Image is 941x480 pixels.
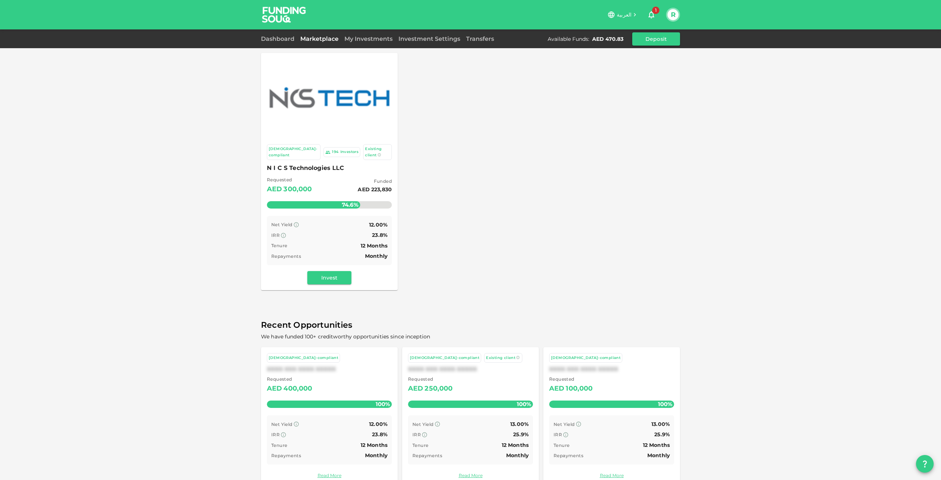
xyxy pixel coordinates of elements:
button: Invest [307,271,351,284]
div: 250,000 [425,383,452,395]
span: Net Yield [412,422,434,427]
div: XXXX XXX XXXX XXXXX [267,366,392,373]
div: [DEMOGRAPHIC_DATA]-compliant [551,355,620,361]
a: Dashboard [261,35,297,42]
span: Existing client [365,146,382,157]
span: 13.00% [651,421,670,427]
span: Monthly [647,452,670,459]
span: 100% [374,399,392,409]
span: Tenure [554,442,569,448]
div: AED 470.83 [592,35,623,43]
span: 100% [515,399,533,409]
div: 100,000 [566,383,593,395]
a: Read More [549,472,674,479]
div: AED [549,383,564,395]
img: Marketplace Logo [268,83,390,113]
span: We have funded 100+ creditworthy opportunities since inception [261,333,430,340]
div: Investors [340,149,359,155]
div: 194 [332,149,339,155]
span: 12 Months [361,442,387,448]
span: 25.9% [513,431,529,438]
span: IRR [412,432,421,437]
a: Read More [408,472,533,479]
span: Monthly [506,452,529,459]
span: 100% [656,399,674,409]
a: Marketplace [297,35,341,42]
div: [DEMOGRAPHIC_DATA]-compliant [269,355,338,361]
button: Deposit [632,32,680,46]
span: 23.8% [372,431,387,438]
span: Requested [408,376,453,383]
a: Transfers [463,35,497,42]
a: Read More [267,472,392,479]
span: Requested [267,376,312,383]
div: XXXX XXX XXXX XXXXX [549,366,674,373]
div: [DEMOGRAPHIC_DATA]-compliant [269,146,319,158]
a: Investment Settings [396,35,463,42]
span: 12 Months [643,442,670,448]
span: Net Yield [271,222,293,227]
span: 25.9% [654,431,670,438]
span: Repayments [271,453,301,458]
div: Available Funds : [548,35,589,43]
span: IRR [271,432,280,437]
a: My Investments [341,35,396,42]
span: Tenure [271,243,287,248]
span: Tenure [271,442,287,448]
span: 1 [652,7,659,14]
span: Net Yield [271,422,293,427]
span: Monthly [365,253,387,259]
span: 12.00% [369,221,387,228]
span: Requested [549,376,593,383]
div: 400,000 [283,383,312,395]
span: Repayments [412,453,442,458]
span: Tenure [412,442,428,448]
div: AED [408,383,423,395]
span: Recent Opportunities [261,318,680,333]
span: Net Yield [554,422,575,427]
div: [DEMOGRAPHIC_DATA]-compliant [410,355,479,361]
span: Repayments [554,453,583,458]
span: Requested [267,176,312,184]
span: 12 Months [502,442,529,448]
a: Marketplace Logo [DEMOGRAPHIC_DATA]-compliant 194Investors Existing client N I C S Technologies L... [261,53,398,290]
span: Monthly [365,452,387,459]
span: N I C S Technologies LLC [267,163,392,173]
div: XXXX XXX XXXX XXXXX [408,366,533,373]
span: 23.8% [372,232,387,238]
button: R [668,9,679,20]
span: Repayments [271,253,301,259]
button: 1 [644,7,659,22]
span: Existing client [486,355,515,360]
button: question [916,455,934,473]
span: 12.00% [369,421,387,427]
span: 12 Months [361,242,387,249]
span: العربية [617,11,631,18]
span: IRR [271,232,280,238]
span: Funded [358,178,392,185]
span: 13.00% [510,421,529,427]
span: IRR [554,432,562,437]
div: AED [267,383,282,395]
